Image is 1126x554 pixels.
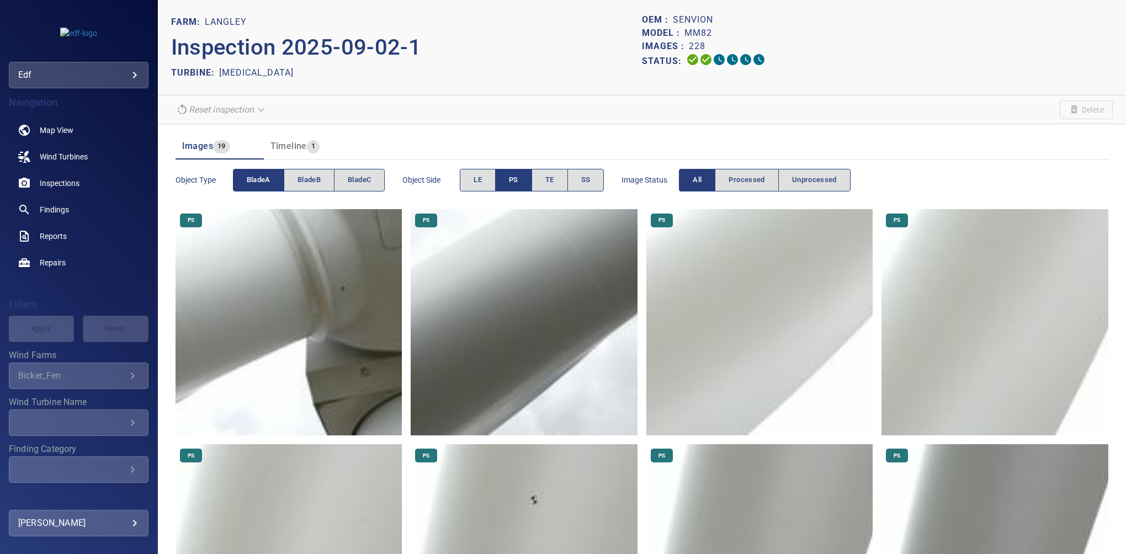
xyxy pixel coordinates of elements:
h4: Navigation [9,97,148,108]
span: bladeC [348,174,371,187]
button: Unprocessed [778,169,851,191]
a: map noActive [9,117,148,143]
span: Map View [40,125,73,136]
span: PS [887,216,907,224]
span: Findings [40,204,69,215]
span: PS [887,452,907,460]
span: Images [182,141,213,151]
button: bladeB [284,169,334,191]
a: findings noActive [9,196,148,223]
button: bladeA [233,169,284,191]
span: Object Side [402,174,460,185]
p: FARM: [171,15,205,29]
span: Wind Turbines [40,151,88,162]
div: objectType [233,169,385,191]
div: imageStatus [679,169,851,191]
div: Unable to reset the inspection due to your user permissions [171,100,272,119]
em: Reset inspection [189,104,254,115]
span: PS [509,174,518,187]
p: Inspection 2025-09-02-1 [171,31,642,64]
span: PS [416,452,436,460]
span: Object type [176,174,233,185]
button: PS [495,169,532,191]
p: Senvion [673,13,713,26]
div: Finding Category [9,456,148,483]
div: Wind Turbine Name [9,409,148,436]
span: Reports [40,231,67,242]
div: Bicker_Fen [18,370,126,381]
button: LE [460,169,496,191]
p: MM82 [684,26,712,40]
img: edf-logo [60,28,97,39]
label: Finding Category [9,445,148,454]
span: 19 [213,140,230,153]
a: windturbines noActive [9,143,148,170]
a: inspections noActive [9,170,148,196]
svg: Matching 0% [739,53,752,66]
label: Wind Turbine Name [9,398,148,407]
div: [PERSON_NAME] [18,514,139,532]
a: repairs noActive [9,249,148,276]
span: Repairs [40,257,66,268]
h4: Filters [9,299,148,310]
p: Model : [642,26,684,40]
button: All [679,169,715,191]
p: [MEDICAL_DATA] [219,66,294,79]
p: Status: [642,53,686,69]
button: Processed [715,169,778,191]
span: Inspections [40,178,79,189]
svg: Data Formatted 100% [699,53,713,66]
span: PS [181,452,201,460]
span: Image Status [622,174,679,185]
p: TURBINE: [171,66,219,79]
button: bladeC [334,169,385,191]
p: OEM : [642,13,673,26]
a: reports noActive [9,223,148,249]
div: edf [18,66,139,84]
button: SS [567,169,604,191]
span: TE [545,174,554,187]
p: Images : [642,40,689,53]
svg: Classification 0% [752,53,766,66]
span: SS [581,174,591,187]
span: PS [416,216,436,224]
span: PS [652,216,672,224]
svg: ML Processing 0% [726,53,739,66]
span: bladeA [247,174,270,187]
span: PS [181,216,201,224]
div: objectSide [460,169,604,191]
span: Unable to delete the inspection due to your user permissions [1060,100,1113,119]
p: 228 [689,40,705,53]
span: All [693,174,702,187]
svg: Uploading 100% [686,53,699,66]
span: LE [474,174,482,187]
span: bladeB [298,174,321,187]
span: Processed [729,174,764,187]
span: 1 [307,140,320,153]
span: Timeline [270,141,307,151]
span: Unprocessed [792,174,837,187]
p: Langley [205,15,247,29]
div: Reset inspection [171,100,272,119]
label: Wind Farms [9,351,148,360]
svg: Selecting 0% [713,53,726,66]
div: Wind Farms [9,363,148,389]
button: TE [532,169,568,191]
span: PS [652,452,672,460]
label: Finding Type [9,492,148,500]
div: edf [9,62,148,88]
